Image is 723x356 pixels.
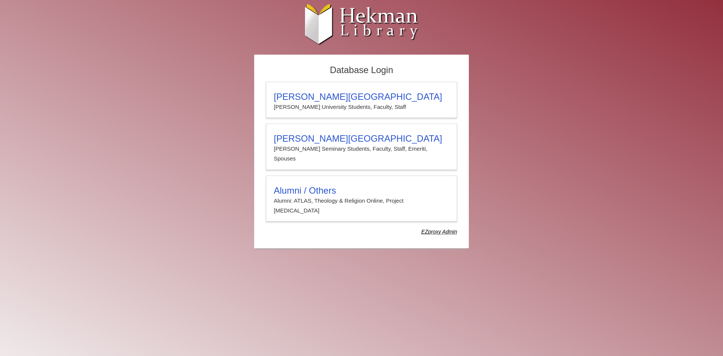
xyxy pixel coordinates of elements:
[274,92,449,102] h3: [PERSON_NAME][GEOGRAPHIC_DATA]
[274,144,449,164] p: [PERSON_NAME] Seminary Students, Faculty, Staff, Emeriti, Spouses
[274,196,449,216] p: Alumni: ATLAS, Theology & Religion Online, Project [MEDICAL_DATA]
[274,185,449,196] h3: Alumni / Others
[274,133,449,144] h3: [PERSON_NAME][GEOGRAPHIC_DATA]
[266,124,457,170] a: [PERSON_NAME][GEOGRAPHIC_DATA][PERSON_NAME] Seminary Students, Faculty, Staff, Emeriti, Spouses
[421,229,457,235] dfn: Use Alumni login
[262,63,461,78] h2: Database Login
[274,185,449,216] summary: Alumni / OthersAlumni: ATLAS, Theology & Religion Online, Project [MEDICAL_DATA]
[274,102,449,112] p: [PERSON_NAME] University Students, Faculty, Staff
[266,82,457,118] a: [PERSON_NAME][GEOGRAPHIC_DATA][PERSON_NAME] University Students, Faculty, Staff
